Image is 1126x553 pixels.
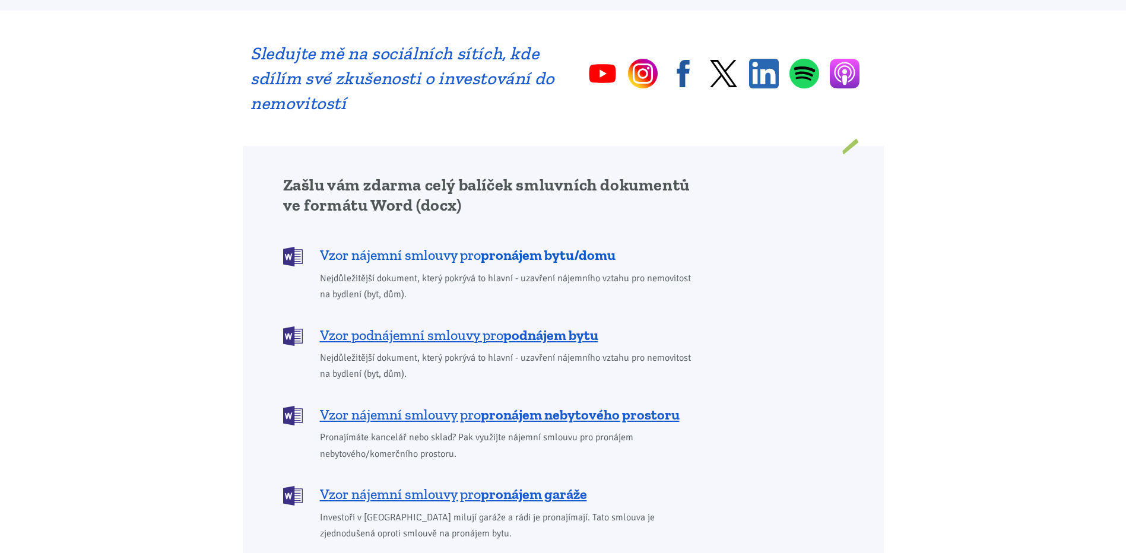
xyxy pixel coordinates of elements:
[588,59,617,88] a: YouTube
[789,58,819,89] a: Spotify
[320,246,616,265] span: Vzor nájemní smlouvy pro
[283,246,699,265] a: Vzor nájemní smlouvy propronájem bytu/domu
[250,41,555,116] h2: Sledujte mě na sociálních sítích, kde sdílím své zkušenosti o investování do nemovitostí
[283,175,699,215] h2: Zašlu vám zdarma celý balíček smluvních dokumentů ve formátu Word (docx)
[668,59,698,88] a: Facebook
[320,430,699,462] span: Pronajímáte kancelář nebo sklad? Pak využijte nájemní smlouvu pro pronájem nebytového/komerčního ...
[283,405,699,424] a: Vzor nájemní smlouvy propronájem nebytového prostoru
[283,485,699,504] a: Vzor nájemní smlouvy propronájem garáže
[481,485,587,503] b: pronájem garáže
[830,59,859,88] a: Apple Podcasts
[481,246,616,263] b: pronájem bytu/domu
[283,247,303,266] img: DOCX (Word)
[320,485,587,504] span: Vzor nájemní smlouvy pro
[481,406,680,423] b: pronájem nebytového prostoru
[283,326,303,346] img: DOCX (Word)
[503,326,598,344] b: podnájem bytu
[709,59,738,88] a: Twitter
[749,59,779,88] a: Linkedin
[628,59,658,88] a: Instagram
[320,326,598,345] span: Vzor podnájemní smlouvy pro
[320,350,699,382] span: Nejdůležitější dokument, který pokrývá to hlavní - uzavření nájemního vztahu pro nemovitost na by...
[283,325,699,345] a: Vzor podnájemní smlouvy propodnájem bytu
[320,510,699,542] span: Investoři v [GEOGRAPHIC_DATA] milují garáže a rádi je pronajímají. Tato smlouva je zjednodušená o...
[320,271,699,303] span: Nejdůležitější dokument, který pokrývá to hlavní - uzavření nájemního vztahu pro nemovitost na by...
[320,405,680,424] span: Vzor nájemní smlouvy pro
[283,406,303,425] img: DOCX (Word)
[283,486,303,506] img: DOCX (Word)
